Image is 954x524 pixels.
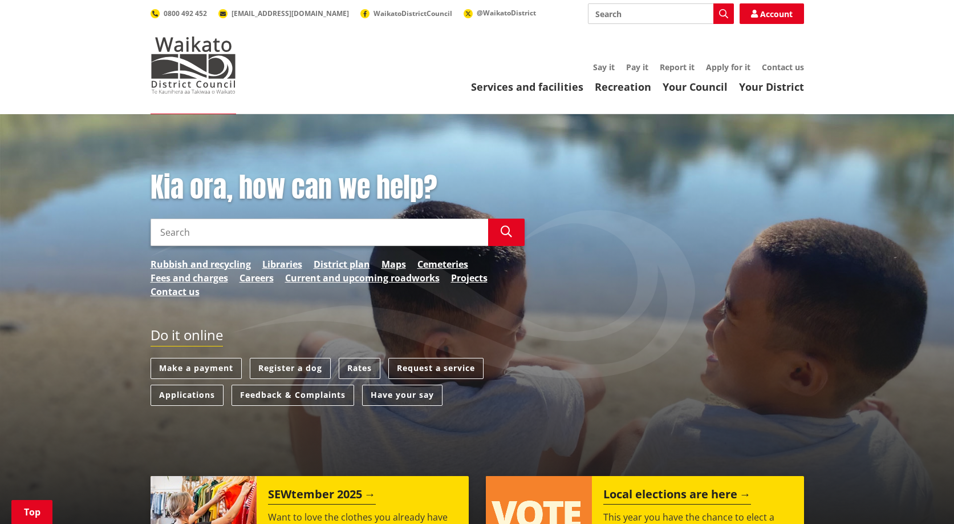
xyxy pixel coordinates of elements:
[388,358,484,379] a: Request a service
[740,3,804,24] a: Account
[464,8,536,18] a: @WaikatoDistrict
[218,9,349,18] a: [EMAIL_ADDRESS][DOMAIN_NAME]
[151,285,200,299] a: Contact us
[381,257,406,271] a: Maps
[588,3,734,24] input: Search input
[11,500,52,524] a: Top
[285,271,440,285] a: Current and upcoming roadworks
[151,37,236,94] img: Waikato District Council - Te Kaunihera aa Takiwaa o Waikato
[164,9,207,18] span: 0800 492 452
[151,271,228,285] a: Fees and charges
[593,62,615,72] a: Say it
[250,358,331,379] a: Register a dog
[268,487,376,505] h2: SEWtember 2025
[362,385,443,406] a: Have your say
[471,80,583,94] a: Services and facilities
[151,358,242,379] a: Make a payment
[339,358,380,379] a: Rates
[151,385,224,406] a: Applications
[603,487,751,505] h2: Local elections are here
[360,9,452,18] a: WaikatoDistrictCouncil
[451,271,488,285] a: Projects
[151,9,207,18] a: 0800 492 452
[739,80,804,94] a: Your District
[151,257,251,271] a: Rubbish and recycling
[902,476,943,517] iframe: Messenger Launcher
[595,80,651,94] a: Recreation
[151,327,223,347] h2: Do it online
[232,9,349,18] span: [EMAIL_ADDRESS][DOMAIN_NAME]
[762,62,804,72] a: Contact us
[151,219,488,246] input: Search input
[417,257,468,271] a: Cemeteries
[477,8,536,18] span: @WaikatoDistrict
[232,385,354,406] a: Feedback & Complaints
[239,271,274,285] a: Careers
[374,9,452,18] span: WaikatoDistrictCouncil
[706,62,750,72] a: Apply for it
[314,257,370,271] a: District plan
[626,62,648,72] a: Pay it
[262,257,302,271] a: Libraries
[663,80,728,94] a: Your Council
[660,62,695,72] a: Report it
[151,171,525,204] h1: Kia ora, how can we help?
